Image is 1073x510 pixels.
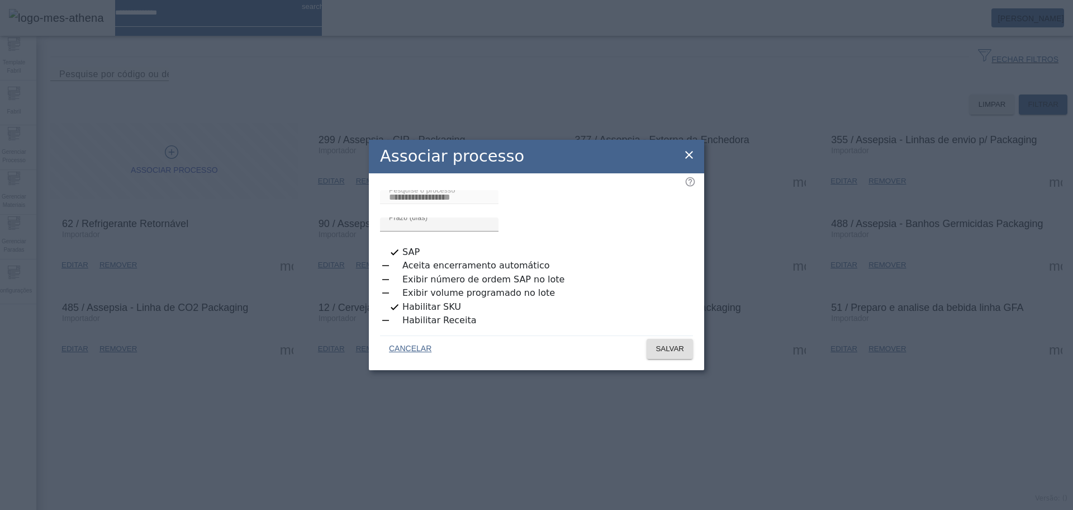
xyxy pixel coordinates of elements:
span: SALVAR [656,343,684,355]
label: Exibir número de ordem SAP no lote [400,273,564,286]
mat-label: Pesquise o processo [389,186,455,193]
label: Aceita encerramento automático [400,259,550,272]
label: Exibir volume programado no lote [400,286,555,300]
label: Habilitar Receita [400,314,476,327]
label: SAP [400,245,420,259]
input: Number [389,191,490,204]
button: SALVAR [647,339,693,359]
h2: Associar processo [380,144,524,168]
button: CANCELAR [380,339,440,359]
mat-label: Prazo (dias) [389,214,428,221]
label: Habilitar SKU [400,300,461,314]
span: CANCELAR [389,343,431,355]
